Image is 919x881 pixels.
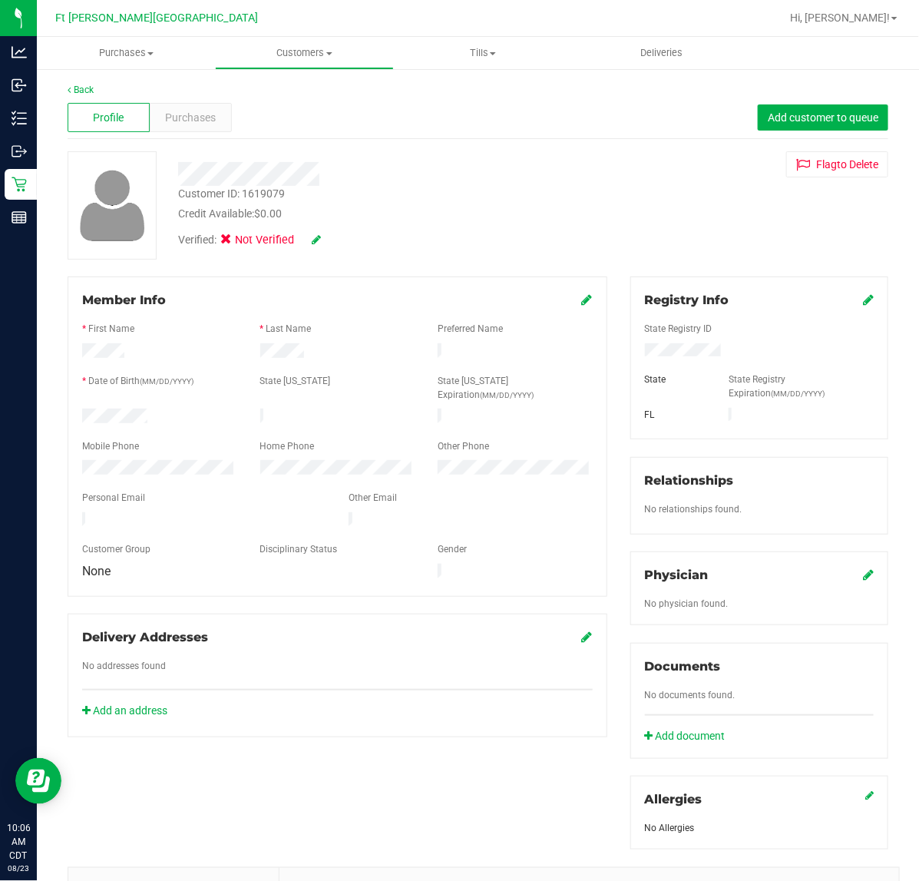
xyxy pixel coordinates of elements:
button: Flagto Delete [786,151,888,177]
inline-svg: Outbound [12,144,27,159]
span: Customers [216,46,392,60]
span: Deliveries [620,46,703,60]
label: State Registry ID [645,322,712,336]
a: Back [68,84,94,95]
label: Disciplinary Status [260,542,338,556]
label: Personal Email [82,491,145,505]
span: Relationships [645,473,734,488]
label: No addresses found [82,659,166,673]
inline-svg: Inventory [12,111,27,126]
label: State Registry Expiration [729,373,874,400]
img: user-icon.png [72,166,153,245]
div: No Allergies [645,821,874,835]
div: State [633,373,717,386]
inline-svg: Retail [12,177,27,192]
span: Tills [395,46,571,60]
label: Other Phone [438,439,489,453]
span: Profile [93,110,124,126]
span: Hi, [PERSON_NAME]! [790,12,890,24]
span: Registry Info [645,293,729,307]
label: Customer Group [82,542,150,556]
label: No relationships found. [645,502,742,516]
a: Tills [394,37,572,69]
div: FL [633,408,717,422]
label: State [US_STATE] Expiration [438,374,593,402]
span: Member Info [82,293,166,307]
a: Add document [645,728,733,744]
div: Verified: [178,232,321,249]
label: Mobile Phone [82,439,139,453]
p: 08/23 [7,863,30,874]
span: Add customer to queue [768,111,878,124]
a: Purchases [37,37,215,69]
span: $0.00 [254,207,282,220]
span: (MM/DD/YYYY) [771,389,825,398]
span: No physician found. [645,598,729,609]
label: Gender [438,542,467,556]
span: No documents found. [645,690,736,700]
label: Date of Birth [88,374,193,388]
span: (MM/DD/YYYY) [140,377,193,386]
div: Credit Available: [178,206,577,222]
span: Allergies [645,792,702,806]
a: Deliveries [572,37,750,69]
label: State [US_STATE] [260,374,331,388]
span: Delivery Addresses [82,630,208,644]
span: None [82,564,111,578]
inline-svg: Inbound [12,78,27,93]
inline-svg: Reports [12,210,27,225]
label: Preferred Name [438,322,503,336]
span: Physician [645,568,709,582]
label: Other Email [349,491,397,505]
span: Purchases [37,46,215,60]
label: First Name [88,322,134,336]
span: (MM/DD/YYYY) [480,391,534,399]
span: Documents [645,659,721,674]
button: Add customer to queue [758,104,888,131]
iframe: Resource center [15,758,61,804]
span: Purchases [165,110,216,126]
label: Last Name [266,322,312,336]
div: Customer ID: 1619079 [178,186,285,202]
inline-svg: Analytics [12,45,27,60]
p: 10:06 AM CDT [7,821,30,863]
span: Not Verified [235,232,296,249]
label: Home Phone [260,439,315,453]
a: Customers [215,37,393,69]
a: Add an address [82,704,167,717]
span: Ft [PERSON_NAME][GEOGRAPHIC_DATA] [55,12,258,25]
